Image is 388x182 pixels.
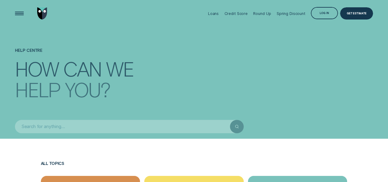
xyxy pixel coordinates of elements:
[230,120,243,133] button: Submit your search query.
[15,28,373,58] h1: Help Centre
[15,80,60,99] div: help
[15,120,230,133] input: Search for anything...
[15,57,373,114] h4: How can we help you?
[41,161,347,176] h2: All Topics
[15,59,59,78] div: How
[277,11,305,16] div: Spring Discount
[63,59,102,78] div: can
[37,7,47,20] img: Wisr
[253,11,271,16] div: Round Up
[13,7,25,20] button: Open Menu
[65,80,110,99] div: you?
[340,7,373,20] a: Get Estimate
[208,11,219,16] div: Loans
[225,11,248,16] div: Credit Score
[106,59,134,78] div: we
[311,7,338,19] button: Log in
